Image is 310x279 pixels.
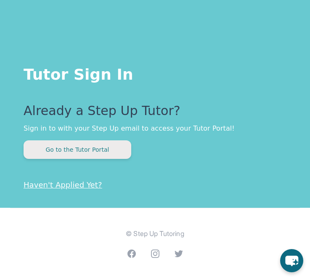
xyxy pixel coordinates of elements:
a: Haven't Applied Yet? [24,180,102,189]
button: chat-button [280,249,303,272]
p: © Step Up Tutoring [10,228,300,239]
h1: Tutor Sign In [24,63,286,83]
a: Go to the Tutor Portal [24,145,131,153]
button: Go to the Tutor Portal [24,140,131,159]
p: Sign in to with your Step Up email to access your Tutor Portal! [24,123,286,134]
p: Already a Step Up Tutor? [24,103,286,123]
